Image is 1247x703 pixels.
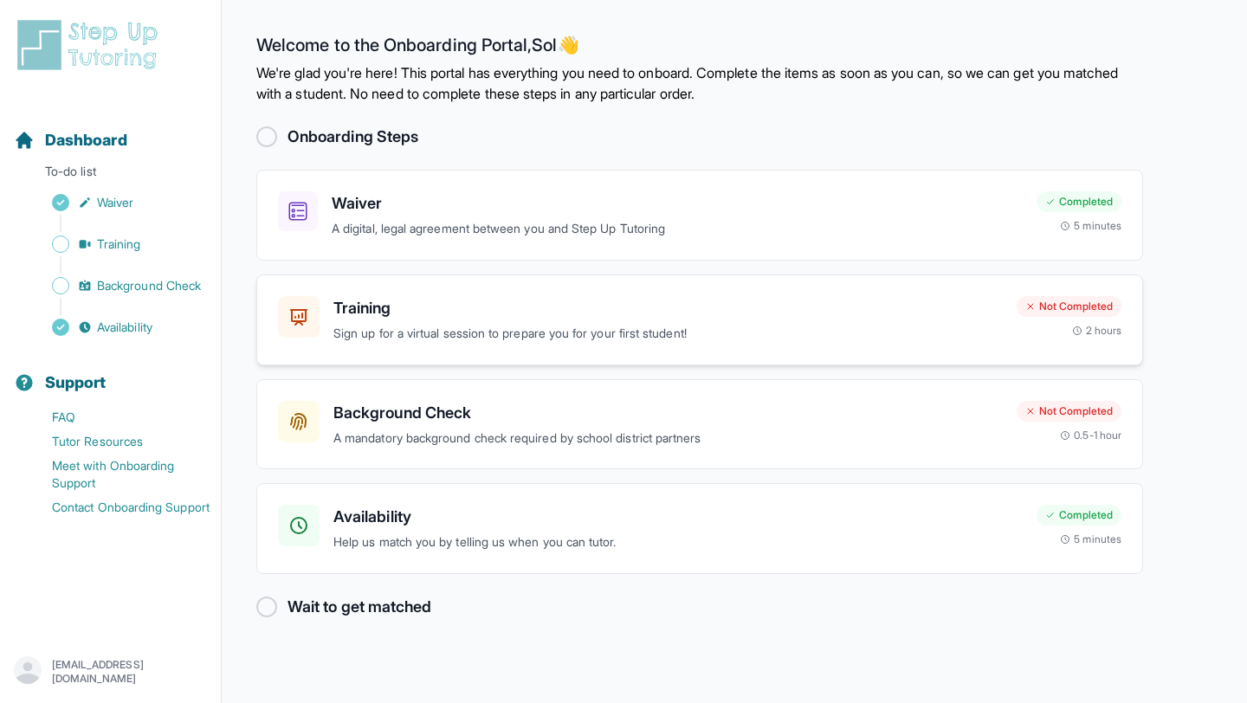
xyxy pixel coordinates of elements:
div: 5 minutes [1060,532,1121,546]
p: [EMAIL_ADDRESS][DOMAIN_NAME] [52,658,207,686]
h2: Wait to get matched [288,595,431,619]
a: Training [14,232,221,256]
p: To-do list [7,163,214,187]
div: 5 minutes [1060,219,1121,233]
a: Availability [14,315,221,339]
p: Sign up for a virtual session to prepare you for your first student! [333,324,1003,344]
button: [EMAIL_ADDRESS][DOMAIN_NAME] [14,656,207,687]
a: Background Check [14,274,221,298]
h3: Training [333,296,1003,320]
button: Dashboard [7,100,214,159]
div: Completed [1037,191,1121,212]
a: Tutor Resources [14,429,221,454]
p: Help us match you by telling us when you can tutor. [333,532,1023,552]
a: Dashboard [14,128,127,152]
div: Not Completed [1017,401,1121,422]
a: TrainingSign up for a virtual session to prepare you for your first student!Not Completed2 hours [256,274,1143,365]
div: 2 hours [1072,324,1122,338]
a: Contact Onboarding Support [14,495,221,519]
p: We're glad you're here! This portal has everything you need to onboard. Complete the items as soo... [256,62,1143,104]
span: Background Check [97,277,201,294]
a: WaiverA digital, legal agreement between you and Step Up TutoringCompleted5 minutes [256,170,1143,261]
span: Support [45,371,107,395]
a: FAQ [14,405,221,429]
div: Completed [1037,505,1121,526]
a: Meet with Onboarding Support [14,454,221,495]
p: A mandatory background check required by school district partners [333,429,1003,448]
a: Waiver [14,190,221,215]
h2: Onboarding Steps [288,125,418,149]
span: Dashboard [45,128,127,152]
div: 0.5-1 hour [1060,429,1121,442]
p: A digital, legal agreement between you and Step Up Tutoring [332,219,1023,239]
a: Background CheckA mandatory background check required by school district partnersNot Completed0.5... [256,379,1143,470]
h3: Availability [333,505,1023,529]
span: Waiver [97,194,133,211]
button: Support [7,343,214,402]
a: AvailabilityHelp us match you by telling us when you can tutor.Completed5 minutes [256,483,1143,574]
img: logo [14,17,168,73]
span: Availability [97,319,152,336]
h2: Welcome to the Onboarding Portal, Sol 👋 [256,35,1143,62]
h3: Background Check [333,401,1003,425]
div: Not Completed [1017,296,1121,317]
h3: Waiver [332,191,1023,216]
span: Training [97,235,141,253]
